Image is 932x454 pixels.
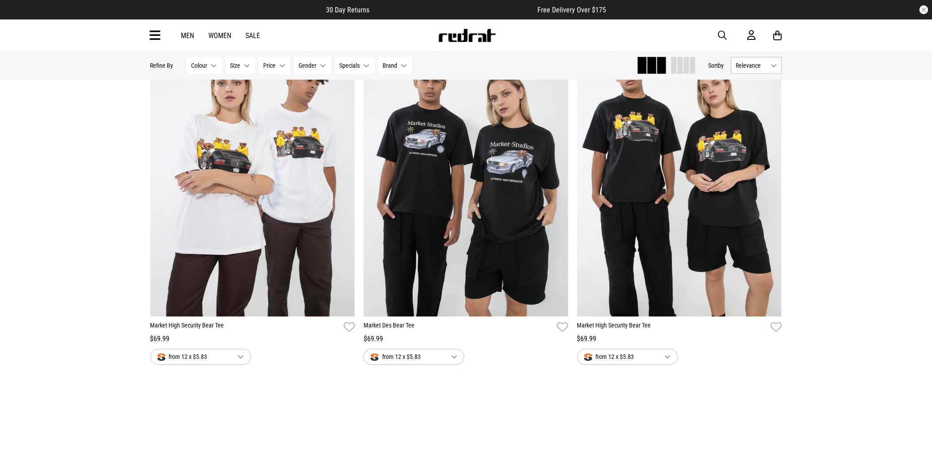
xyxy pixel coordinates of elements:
[246,31,261,40] a: Sale
[736,62,767,69] span: Relevance
[364,30,568,317] img: Market Des Bear Tee in Black
[157,352,231,362] span: from 12 x $5.83
[294,57,331,74] button: Gender
[364,349,464,365] button: from 12 x $5.83
[364,334,568,345] div: $69.99
[538,6,606,14] span: Free Delivery Over $175
[226,57,255,74] button: Size
[157,354,165,361] img: splitpay-icon.png
[326,6,370,14] span: 30 Day Returns
[299,62,317,69] span: Gender
[150,30,355,317] img: Market High Security Bear Tee in White
[731,57,782,74] button: Relevance
[371,352,444,362] span: from 12 x $5.83
[150,334,355,345] div: $69.99
[709,60,724,71] button: Sortby
[577,349,678,365] button: from 12 x $5.83
[364,321,554,334] a: Market Des Bear Tee
[181,31,195,40] a: Men
[209,31,232,40] a: Women
[340,62,360,69] span: Specials
[577,321,767,334] a: Market High Security Bear Tee
[187,57,222,74] button: Colour
[150,62,173,69] p: Refine By
[371,354,379,361] img: splitpay-icon.png
[192,62,207,69] span: Colour
[264,62,276,69] span: Price
[383,62,398,69] span: Brand
[438,29,496,42] img: Redrat logo
[7,4,34,30] button: Open LiveChat chat widget
[584,354,592,361] img: splitpay-icon.png
[335,57,375,74] button: Specials
[387,5,520,14] iframe: Customer reviews powered by Trustpilot
[378,57,412,74] button: Brand
[718,62,724,69] span: by
[150,349,251,365] button: from 12 x $5.83
[230,62,241,69] span: Size
[259,57,291,74] button: Price
[577,334,782,345] div: $69.99
[584,352,658,362] span: from 12 x $5.83
[577,30,782,317] img: Market High Security Bear Tee in Black
[150,321,341,334] a: Market High Security Bear Tee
